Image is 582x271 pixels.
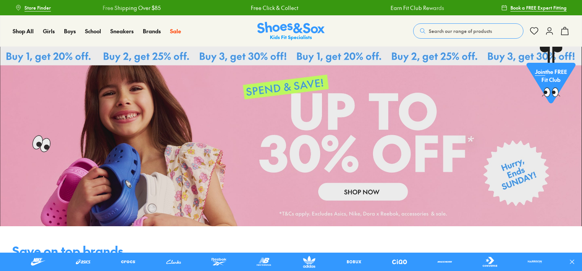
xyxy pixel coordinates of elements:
a: Brands [143,27,161,35]
a: Jointhe FREE Fit Club [526,46,575,108]
a: Girls [43,27,55,35]
a: Free Click & Collect [249,4,296,12]
a: Shoes & Sox [257,22,325,41]
button: Search our range of products [413,23,523,39]
span: Store Finder [25,4,51,11]
span: Join [535,68,545,75]
a: Free Shipping Over $85 [101,4,159,12]
a: Sneakers [110,27,134,35]
span: Search our range of products [429,28,492,34]
a: Shop All [13,27,34,35]
a: Earn Fit Club Rewards [389,4,443,12]
a: Boys [64,27,76,35]
a: Book a FREE Expert Fitting [501,1,567,15]
p: the FREE Fit Club [526,62,575,90]
a: School [85,27,101,35]
img: SNS_Logo_Responsive.svg [257,22,325,41]
span: Book a FREE Expert Fitting [510,4,567,11]
a: Store Finder [15,1,51,15]
a: Sale [170,27,181,35]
